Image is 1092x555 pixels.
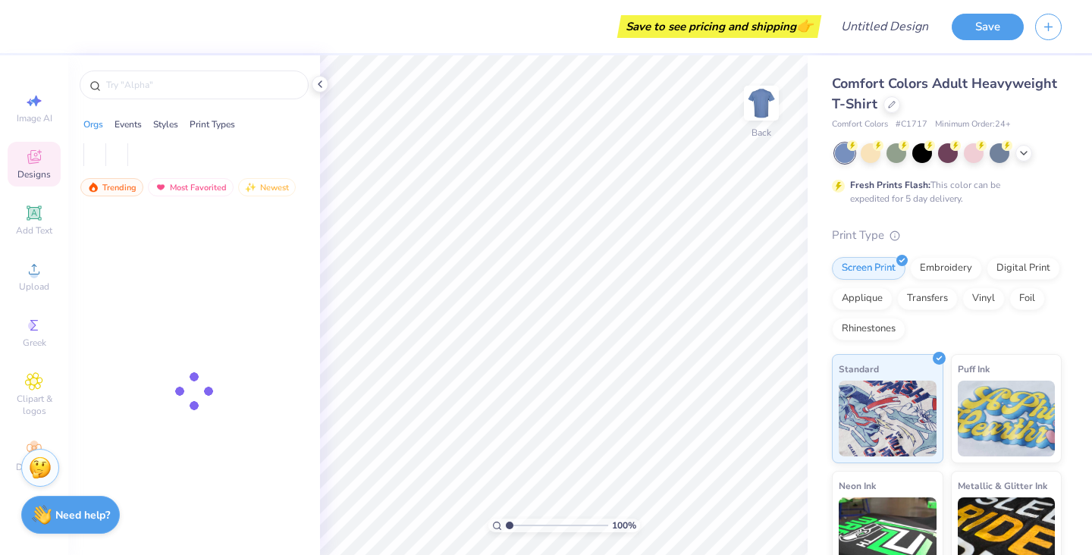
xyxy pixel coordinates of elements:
[83,118,103,131] div: Orgs
[19,281,49,293] span: Upload
[16,224,52,237] span: Add Text
[105,77,299,92] input: Try "Alpha"
[16,461,52,473] span: Decorate
[839,361,879,377] span: Standard
[8,393,61,417] span: Clipart & logos
[832,118,888,131] span: Comfort Colors
[23,337,46,349] span: Greek
[796,17,813,35] span: 👉
[746,88,777,118] img: Back
[621,15,817,38] div: Save to see pricing and shipping
[1009,287,1045,310] div: Foil
[832,227,1062,244] div: Print Type
[952,14,1024,40] button: Save
[832,74,1057,113] span: Comfort Colors Adult Heavyweight T-Shirt
[832,318,905,340] div: Rhinestones
[839,478,876,494] span: Neon Ink
[839,381,937,456] img: Standard
[190,118,235,131] div: Print Types
[238,178,296,196] div: Newest
[958,478,1047,494] span: Metallic & Glitter Ink
[80,178,143,196] div: Trending
[55,508,110,522] strong: Need help?
[153,118,178,131] div: Styles
[850,178,1037,205] div: This color can be expedited for 5 day delivery.
[832,257,905,280] div: Screen Print
[962,287,1005,310] div: Vinyl
[148,178,234,196] div: Most Favorited
[896,118,927,131] span: # C1717
[897,287,958,310] div: Transfers
[87,182,99,193] img: trending.gif
[752,126,771,140] div: Back
[155,182,167,193] img: most_fav.gif
[910,257,982,280] div: Embroidery
[245,182,257,193] img: Newest.gif
[850,179,930,191] strong: Fresh Prints Flash:
[17,168,51,180] span: Designs
[935,118,1011,131] span: Minimum Order: 24 +
[612,519,636,532] span: 100 %
[829,11,940,42] input: Untitled Design
[115,118,142,131] div: Events
[958,381,1056,456] img: Puff Ink
[958,361,990,377] span: Puff Ink
[832,287,893,310] div: Applique
[987,257,1060,280] div: Digital Print
[17,112,52,124] span: Image AI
